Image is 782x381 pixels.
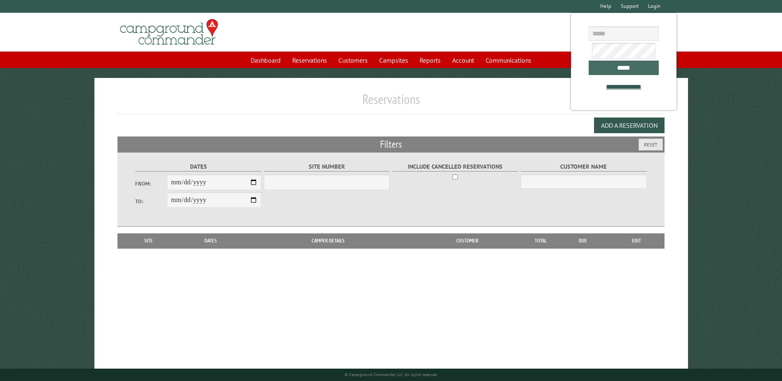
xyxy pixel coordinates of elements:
label: Site Number [264,162,390,172]
a: Dashboard [246,52,286,68]
h1: Reservations [117,91,664,114]
label: Customer Name [521,162,646,172]
label: To: [135,198,167,205]
small: © Campground Commander LLC. All rights reserved. [345,372,438,377]
label: From: [135,180,167,188]
a: Account [447,52,479,68]
button: Add a Reservation [594,118,665,133]
th: Camper Details [246,233,410,248]
th: Dates [176,233,246,248]
a: Reports [415,52,446,68]
a: Communications [481,52,536,68]
th: Site [122,233,175,248]
button: Reset [639,139,663,151]
label: Include Cancelled Reservations [392,162,518,172]
img: Campground Commander [117,16,221,48]
a: Customers [333,52,373,68]
th: Due [557,233,609,248]
a: Reservations [287,52,332,68]
th: Total [524,233,557,248]
th: Edit [609,233,665,248]
a: Campsites [374,52,413,68]
h2: Filters [117,136,664,152]
label: Dates [135,162,261,172]
th: Customer [410,233,524,248]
